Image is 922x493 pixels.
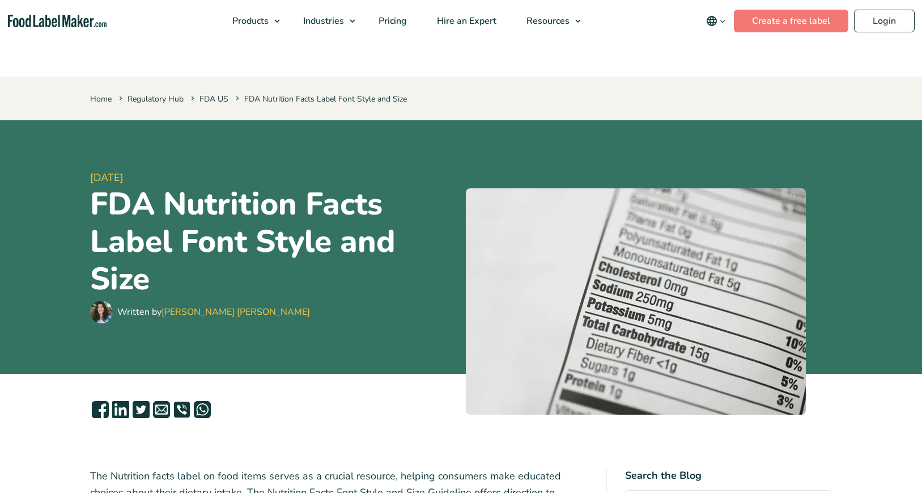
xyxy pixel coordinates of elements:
div: Written by [117,305,310,319]
a: Home [90,94,112,104]
a: Food Label Maker homepage [8,15,107,28]
a: Regulatory Hub [128,94,184,104]
img: Maria Abi Hanna - Food Label Maker [90,301,113,323]
a: Login [854,10,915,32]
span: FDA Nutrition Facts Label Font Style and Size [233,94,407,104]
span: Hire an Expert [434,15,498,27]
a: Create a free label [734,10,848,32]
span: Pricing [375,15,408,27]
a: [PERSON_NAME] [PERSON_NAME] [162,306,310,318]
span: Resources [523,15,571,27]
h4: Search the Blog [625,468,832,483]
a: FDA US [199,94,228,104]
button: Change language [698,10,734,32]
h1: FDA Nutrition Facts Label Font Style and Size [90,186,457,298]
span: [DATE] [90,170,457,186]
span: Products [229,15,270,27]
span: Industries [300,15,345,27]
